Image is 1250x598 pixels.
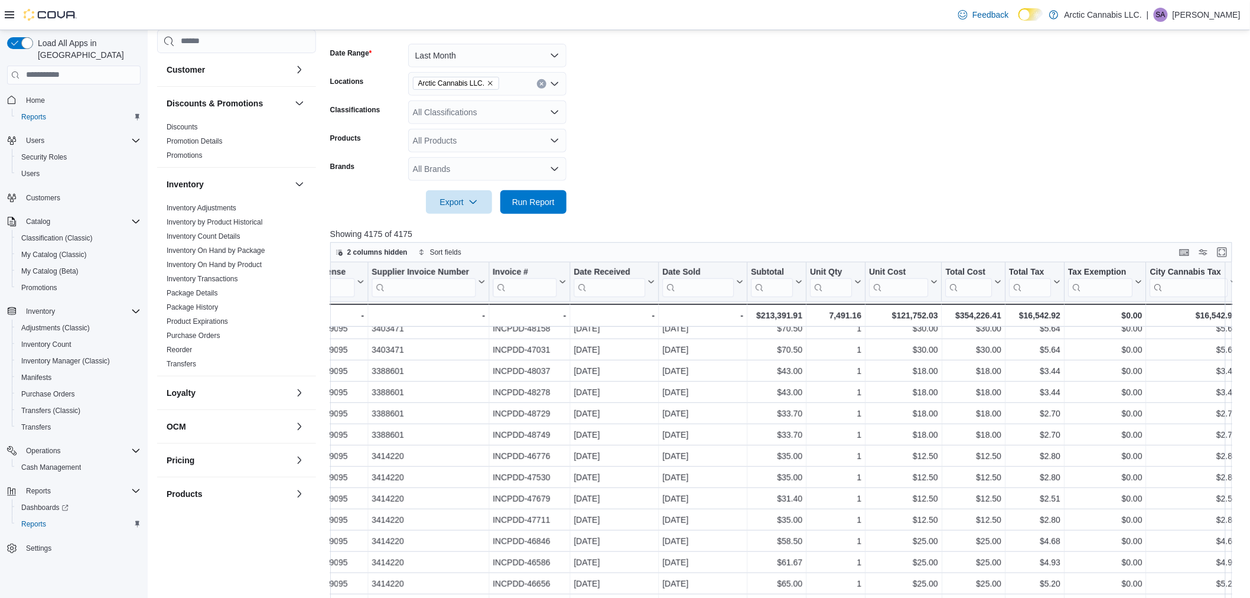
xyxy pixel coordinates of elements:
[1154,8,1168,22] div: Shiane Ahsoak
[12,499,145,516] a: Dashboards
[12,149,145,165] button: Security Roles
[12,402,145,419] button: Transfers (Classic)
[21,283,57,292] span: Promotions
[21,373,51,382] span: Manifests
[21,484,56,498] button: Reports
[17,517,51,531] a: Reports
[493,266,556,297] div: Invoice #
[946,343,1001,357] div: $30.00
[167,122,198,132] span: Discounts
[17,387,141,401] span: Purchase Orders
[433,190,485,214] span: Export
[751,266,803,297] button: Subtotal
[26,96,45,105] span: Home
[330,162,354,171] label: Brands
[810,266,852,278] div: Unit Qty
[26,486,51,496] span: Reports
[1010,308,1061,323] div: $16,542.92
[751,364,803,378] div: $43.00
[21,519,46,529] span: Reports
[21,191,65,205] a: Customers
[17,167,44,181] a: Users
[1150,266,1228,297] div: City Cannabis Tax
[1010,321,1061,336] div: $5.64
[946,385,1001,399] div: $18.00
[167,136,223,146] span: Promotion Details
[12,386,145,402] button: Purchase Orders
[2,92,145,109] button: Home
[17,420,141,434] span: Transfers
[17,370,141,385] span: Manifests
[12,353,145,369] button: Inventory Manager (Classic)
[12,109,145,125] button: Reports
[493,343,567,357] div: INCPDD-47031
[167,303,218,311] a: Package History
[17,231,97,245] a: Classification (Classic)
[810,343,862,357] div: 1
[12,246,145,263] button: My Catalog (Classic)
[33,37,141,61] span: Load All Apps in [GEOGRAPHIC_DATA]
[493,385,567,399] div: INCPDD-48278
[810,321,862,336] div: 1
[167,203,236,213] span: Inventory Adjustments
[167,275,238,283] a: Inventory Transactions
[810,266,852,297] div: Unit Qty
[292,487,307,501] button: Products
[550,164,559,174] button: Open list of options
[167,421,186,433] h3: OCM
[167,331,220,340] span: Purchase Orders
[550,79,559,89] button: Open list of options
[810,364,862,378] div: 1
[870,343,939,357] div: $30.00
[414,245,466,259] button: Sort fields
[167,137,223,145] a: Promotion Details
[21,190,141,205] span: Customers
[21,169,40,178] span: Users
[21,134,49,148] button: Users
[347,248,408,257] span: 2 columns hidden
[1147,8,1149,22] p: |
[17,370,56,385] a: Manifests
[157,120,316,167] div: Discounts & Promotions
[167,246,265,255] a: Inventory On Hand by Package
[21,389,75,399] span: Purchase Orders
[280,364,364,378] div: 3a-15788 & 29095
[17,167,141,181] span: Users
[1150,266,1228,278] div: City Cannabis Tax
[426,190,492,214] button: Export
[17,337,76,352] a: Inventory Count
[12,263,145,279] button: My Catalog (Beta)
[810,385,862,399] div: 1
[17,248,141,262] span: My Catalog (Classic)
[21,406,80,415] span: Transfers (Classic)
[17,150,71,164] a: Security Roles
[550,108,559,117] button: Open list of options
[167,178,290,190] button: Inventory
[372,385,486,399] div: 3388601
[870,321,939,336] div: $30.00
[372,428,486,442] div: 3388601
[292,96,307,110] button: Discounts & Promotions
[167,488,203,500] h3: Products
[870,385,939,399] div: $18.00
[167,232,240,241] span: Inventory Count Details
[21,112,46,122] span: Reports
[372,407,486,421] div: 3388601
[12,279,145,296] button: Promotions
[17,404,141,418] span: Transfers (Classic)
[574,343,655,357] div: [DATE]
[1069,385,1143,399] div: $0.00
[372,308,486,323] div: -
[167,64,290,76] button: Customer
[574,266,646,297] div: Date Received
[663,364,744,378] div: [DATE]
[751,266,793,278] div: Subtotal
[870,266,929,297] div: Unit Cost
[870,308,939,323] div: $121,752.03
[292,386,307,400] button: Loyalty
[17,110,141,124] span: Reports
[292,177,307,191] button: Inventory
[493,266,566,297] button: Invoice #
[167,359,196,369] span: Transfers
